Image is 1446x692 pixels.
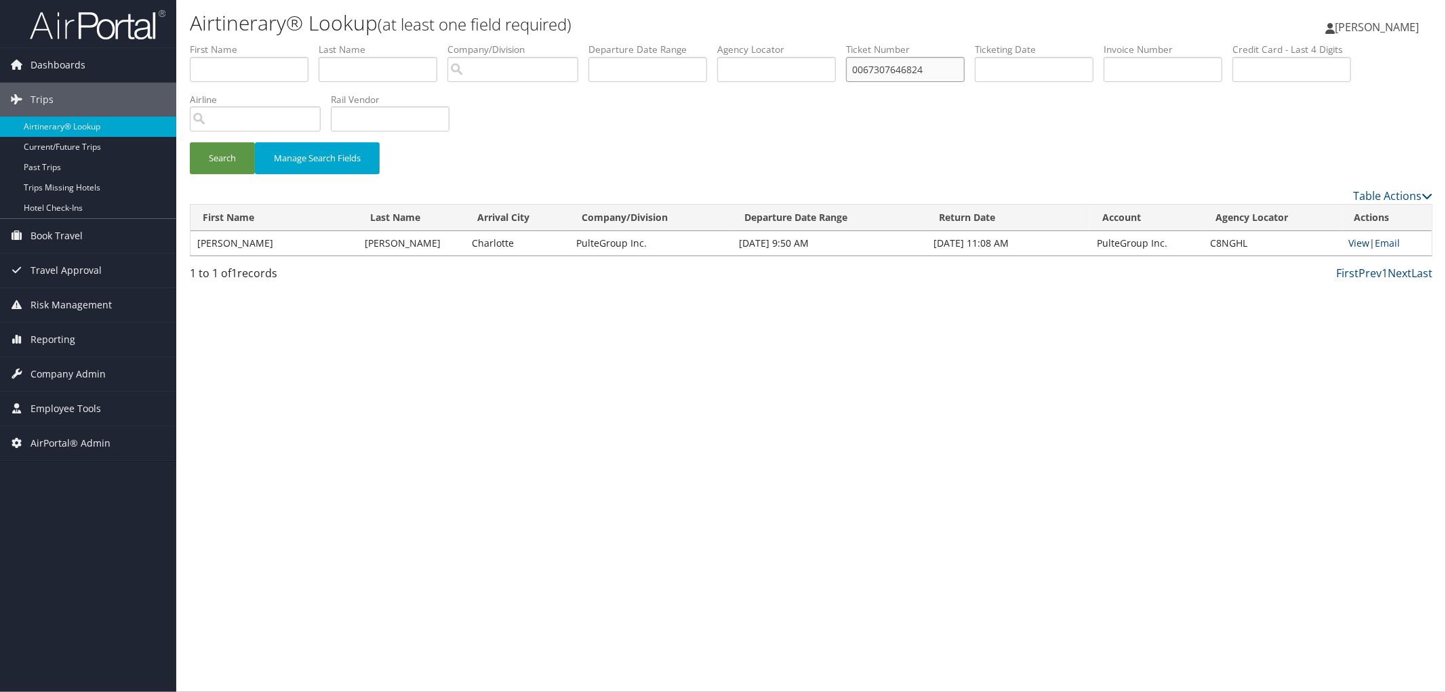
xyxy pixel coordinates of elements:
[1342,231,1432,256] td: |
[1203,231,1342,256] td: C8NGHL
[588,43,717,56] label: Departure Date Range
[31,219,83,253] span: Book Travel
[465,205,569,231] th: Arrival City: activate to sort column ascending
[31,357,106,391] span: Company Admin
[1342,205,1432,231] th: Actions
[975,43,1104,56] label: Ticketing Date
[31,253,102,287] span: Travel Approval
[1325,7,1432,47] a: [PERSON_NAME]
[358,231,466,256] td: [PERSON_NAME]
[569,205,731,231] th: Company/Division
[1104,43,1232,56] label: Invoice Number
[190,142,255,174] button: Search
[465,231,569,256] td: Charlotte
[255,142,380,174] button: Manage Search Fields
[732,231,927,256] td: [DATE] 9:50 AM
[447,43,588,56] label: Company/Division
[927,205,1090,231] th: Return Date: activate to sort column ascending
[331,93,460,106] label: Rail Vendor
[1232,43,1361,56] label: Credit Card - Last 4 Digits
[927,231,1090,256] td: [DATE] 11:08 AM
[231,266,237,281] span: 1
[1335,20,1419,35] span: [PERSON_NAME]
[378,13,571,35] small: (at least one field required)
[31,426,111,460] span: AirPortal® Admin
[190,43,319,56] label: First Name
[1353,188,1432,203] a: Table Actions
[31,323,75,357] span: Reporting
[1090,231,1203,256] td: PulteGroup Inc.
[1203,205,1342,231] th: Agency Locator: activate to sort column ascending
[31,48,85,82] span: Dashboards
[319,43,447,56] label: Last Name
[1375,237,1401,249] a: Email
[732,205,927,231] th: Departure Date Range: activate to sort column ascending
[846,43,975,56] label: Ticket Number
[1090,205,1203,231] th: Account: activate to sort column ascending
[1411,266,1432,281] a: Last
[1349,237,1370,249] a: View
[1382,266,1388,281] a: 1
[30,9,165,41] img: airportal-logo.png
[358,205,466,231] th: Last Name: activate to sort column ascending
[190,9,1018,37] h1: Airtinerary® Lookup
[190,205,358,231] th: First Name: activate to sort column ascending
[31,83,54,117] span: Trips
[190,231,358,256] td: [PERSON_NAME]
[1388,266,1411,281] a: Next
[190,265,485,288] div: 1 to 1 of records
[569,231,731,256] td: PulteGroup Inc.
[190,93,331,106] label: Airline
[31,288,112,322] span: Risk Management
[31,392,101,426] span: Employee Tools
[1359,266,1382,281] a: Prev
[1336,266,1359,281] a: First
[717,43,846,56] label: Agency Locator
